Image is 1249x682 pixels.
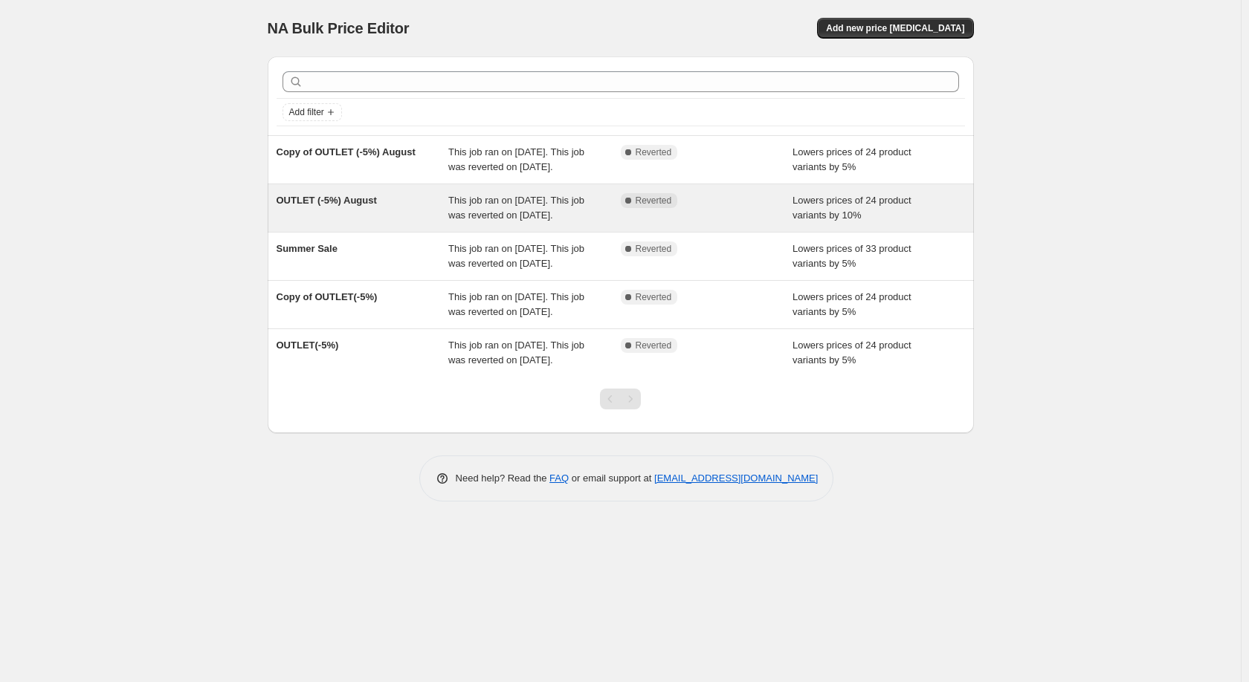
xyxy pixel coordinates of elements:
[448,243,584,269] span: This job ran on [DATE]. This job was reverted on [DATE].
[817,18,973,39] button: Add new price [MEDICAL_DATA]
[289,106,324,118] span: Add filter
[636,146,672,158] span: Reverted
[826,22,964,34] span: Add new price [MEDICAL_DATA]
[549,472,569,484] a: FAQ
[654,472,818,484] a: [EMAIL_ADDRESS][DOMAIN_NAME]
[448,291,584,317] span: This job ran on [DATE]. This job was reverted on [DATE].
[636,340,672,351] span: Reverted
[793,291,911,317] span: Lowers prices of 24 product variants by 5%
[448,340,584,366] span: This job ran on [DATE]. This job was reverted on [DATE].
[277,340,339,351] span: OUTLET(-5%)
[277,195,377,206] span: OUTLET (-5%) August
[456,472,550,484] span: Need help? Read the
[793,243,911,269] span: Lowers prices of 33 product variants by 5%
[636,195,672,207] span: Reverted
[283,103,342,121] button: Add filter
[277,146,416,157] span: Copy of OUTLET (-5%) August
[277,291,378,302] span: Copy of OUTLET(-5%)
[636,243,672,255] span: Reverted
[569,472,654,484] span: or email support at
[636,291,672,303] span: Reverted
[600,389,641,409] nav: Pagination
[448,146,584,172] span: This job ran on [DATE]. This job was reverted on [DATE].
[793,146,911,172] span: Lowers prices of 24 product variants by 5%
[793,195,911,221] span: Lowers prices of 24 product variants by 10%
[793,340,911,366] span: Lowers prices of 24 product variants by 5%
[448,195,584,221] span: This job ran on [DATE]. This job was reverted on [DATE].
[268,20,410,36] span: NA Bulk Price Editor
[277,243,338,254] span: Summer Sale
